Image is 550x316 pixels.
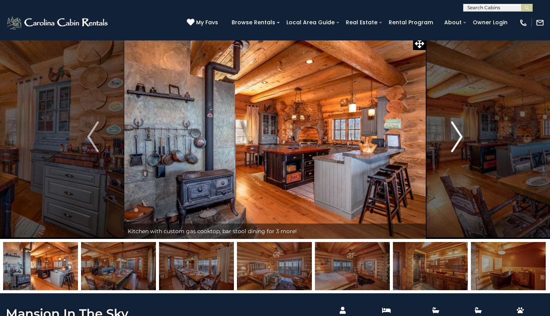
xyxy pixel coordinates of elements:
[196,18,218,27] span: My Favs
[237,242,312,290] img: 163263817
[471,242,546,290] img: 163263837
[342,17,381,29] a: Real Estate
[469,17,511,29] a: Owner Login
[159,242,234,290] img: 163263816
[6,15,110,30] img: White-1-2.png
[315,242,390,290] img: 163263797
[426,35,487,239] button: Next
[536,18,544,27] img: mail-regular-white.png
[124,224,426,239] div: Kitchen with custom gas cooktop, bar stool dining for 3 more!
[385,17,437,29] a: Rental Program
[81,242,156,290] img: 163263815
[63,35,124,239] button: Previous
[393,242,468,290] img: 163263806
[451,121,463,152] img: arrow
[440,17,465,29] a: About
[519,18,528,27] img: phone-regular-white.png
[187,18,220,27] a: My Favs
[3,242,78,290] img: 163263814
[87,121,99,152] img: arrow
[228,17,279,29] a: Browse Rentals
[283,17,338,29] a: Local Area Guide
